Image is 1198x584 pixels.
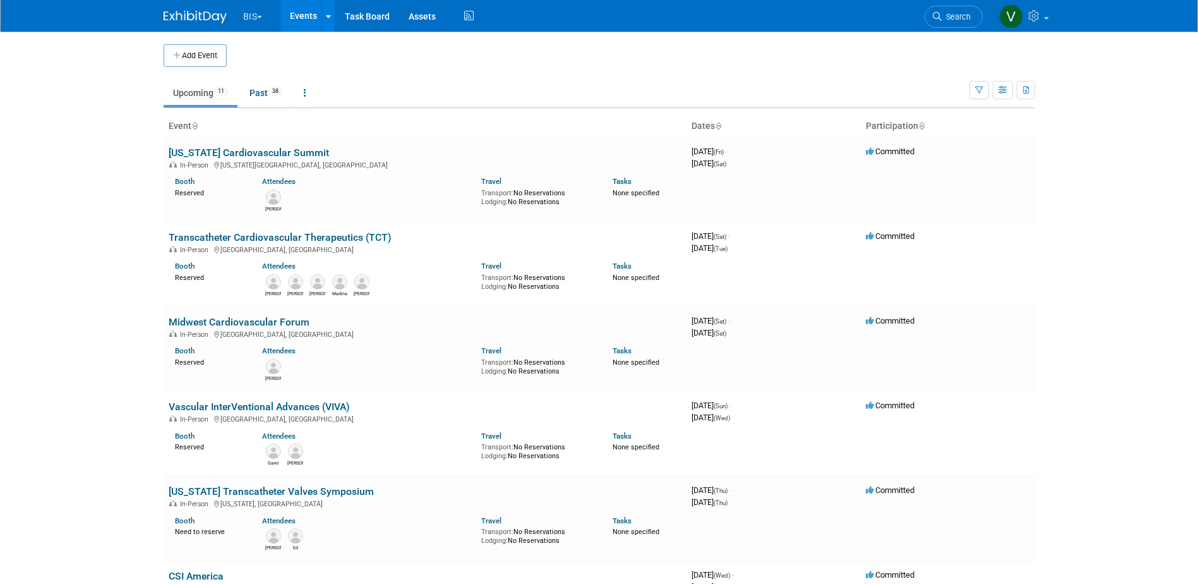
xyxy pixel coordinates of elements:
span: Committed [866,570,914,580]
img: Ed Joyce [288,528,303,544]
span: None specified [613,443,659,451]
div: Kevin O'Neill [309,289,325,297]
span: Transport: [481,189,513,197]
span: - [728,316,730,325]
span: (Tue) [714,245,728,252]
span: [DATE] [692,231,730,241]
div: Need to reserve [175,525,244,537]
a: Booth [175,177,195,186]
a: Transcatheter Cardiovascular Therapeutics (TCT) [169,231,392,243]
img: In-Person Event [169,331,177,337]
a: Travel [481,516,501,525]
span: [DATE] [692,316,730,325]
a: Sort by Event Name [191,121,198,131]
a: Attendees [262,346,296,355]
a: Sort by Participation Type [918,121,925,131]
span: (Thu) [714,487,728,494]
div: Kevin Ryan [265,544,281,551]
a: Booth [175,432,195,441]
span: None specified [613,528,659,536]
span: [DATE] [692,243,728,253]
img: Madina Eason [332,274,347,289]
span: (Sat) [714,233,726,240]
span: Committed [866,231,914,241]
span: [DATE] [692,328,726,338]
div: [US_STATE], [GEOGRAPHIC_DATA] [169,498,681,508]
div: No Reservations No Reservations [481,356,594,375]
a: Vascular InterVentional Advances (VIVA) [169,401,350,413]
a: Booth [175,516,195,525]
span: None specified [613,274,659,282]
img: Kim Herring [266,190,281,205]
span: - [728,231,730,241]
img: Kevin Ryan [266,528,281,544]
div: [GEOGRAPHIC_DATA], [GEOGRAPHIC_DATA] [169,413,681,423]
span: (Sun) [714,403,728,410]
span: Lodging: [481,537,508,545]
span: [DATE] [692,570,734,580]
div: Kim Herring [265,374,281,382]
img: Kevin O'Neill [310,274,325,289]
div: Reserved [175,271,244,283]
span: Lodging: [481,198,508,206]
div: [US_STATE][GEOGRAPHIC_DATA], [GEOGRAPHIC_DATA] [169,159,681,169]
span: [DATE] [692,159,726,168]
img: Melanie Maese [288,274,303,289]
div: [GEOGRAPHIC_DATA], [GEOGRAPHIC_DATA] [169,329,681,339]
span: (Sat) [714,318,726,325]
a: CSI America [169,570,224,582]
a: Travel [481,262,501,271]
span: 38 [268,87,282,96]
span: Lodging: [481,367,508,375]
span: - [732,570,734,580]
span: [DATE] [692,413,730,422]
img: In-Person Event [169,246,177,252]
span: Search [942,12,971,21]
span: In-Person [180,415,212,423]
a: Attendees [262,516,296,525]
span: Transport: [481,443,513,451]
span: (Fri) [714,149,724,155]
a: Attendees [262,177,296,186]
div: Reserved [175,441,244,452]
span: None specified [613,358,659,367]
a: Tasks [613,432,632,441]
span: (Wed) [714,572,730,579]
a: Upcoming11 [164,81,237,105]
div: Reserved [175,186,244,198]
span: (Sat) [714,330,726,337]
div: Ed Joyce [287,544,303,551]
th: Event [164,116,686,137]
a: Travel [481,346,501,355]
img: Kevin O'Neill [288,444,303,459]
span: In-Person [180,500,212,508]
a: [US_STATE] Transcatheter Valves Symposium [169,485,374,497]
div: Reserved [175,356,244,367]
div: No Reservations No Reservations [481,186,594,206]
div: [GEOGRAPHIC_DATA], [GEOGRAPHIC_DATA] [169,244,681,254]
a: Tasks [613,177,632,186]
span: (Wed) [714,415,730,422]
a: Tasks [613,262,632,271]
div: Kevin O'Neill [287,459,303,466]
span: In-Person [180,331,212,339]
span: Lodging: [481,283,508,291]
div: No Reservations No Reservations [481,271,594,291]
div: Melanie Maese [287,289,303,297]
span: - [729,401,731,410]
span: 11 [214,87,228,96]
span: (Thu) [714,499,728,506]
span: [DATE] [692,401,731,410]
span: [DATE] [692,485,731,495]
a: [US_STATE] Cardiovascular Summit [169,147,329,159]
span: Committed [866,485,914,495]
a: Booth [175,346,195,355]
a: Sort by Start Date [715,121,721,131]
th: Dates [686,116,861,137]
a: Travel [481,432,501,441]
div: Joe Alfaro [265,289,281,297]
div: Dave Mittl [354,289,369,297]
span: [DATE] [692,497,728,507]
span: [DATE] [692,147,728,156]
span: None specified [613,189,659,197]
